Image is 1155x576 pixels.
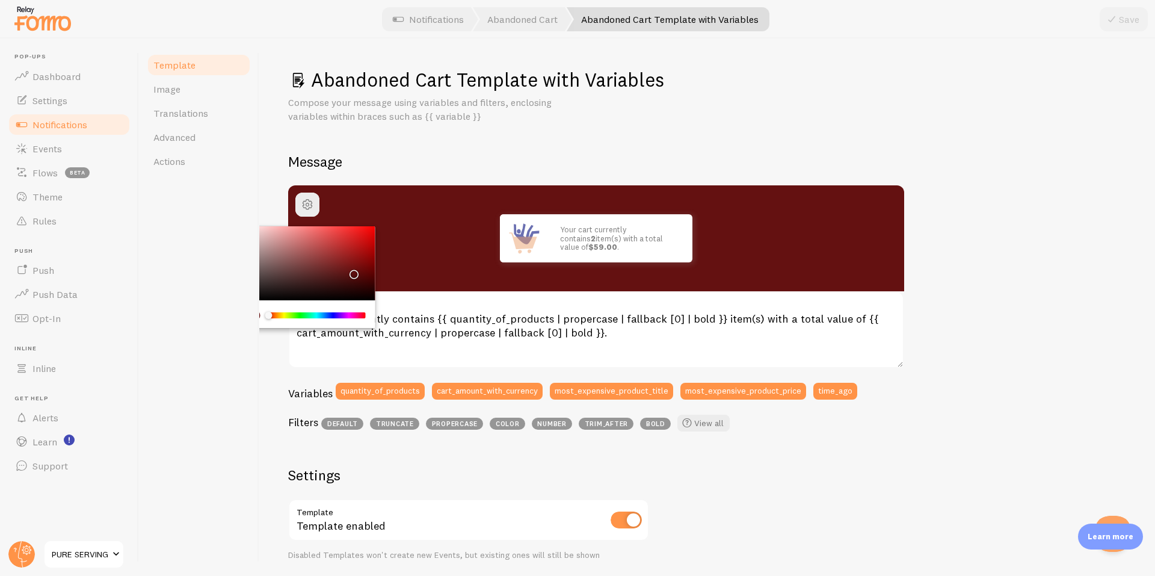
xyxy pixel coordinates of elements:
[370,418,419,430] span: truncate
[288,67,1126,92] h1: Abandoned Cart Template with Variables
[426,418,483,430] span: propercase
[591,234,596,243] strong: 2
[146,77,251,101] a: Image
[32,312,61,324] span: Opt-In
[813,383,857,400] button: time_ago
[240,226,375,329] div: Chrome color picker
[336,383,425,400] button: quantity_of_products
[153,83,180,95] span: Image
[500,214,548,262] img: Fomo
[7,137,131,161] a: Events
[13,3,73,34] img: fomo-relay-logo-orange.svg
[153,107,208,119] span: Translations
[32,264,54,276] span: Push
[288,550,649,561] div: Disabled Templates won't create new Events, but existing ones will still be shown
[14,345,131,353] span: Inline
[288,415,318,429] h3: Filters
[7,64,131,88] a: Dashboard
[7,258,131,282] a: Push
[490,418,525,430] span: color
[32,288,78,300] span: Push Data
[7,454,131,478] a: Support
[579,418,633,430] span: trim_after
[146,53,251,77] a: Template
[153,155,185,167] span: Actions
[550,383,673,400] button: most_expensive_product_title
[32,191,63,203] span: Theme
[432,383,543,400] button: cart_amount_with_currency
[7,185,131,209] a: Theme
[288,499,649,543] div: Template enabled
[32,412,58,424] span: Alerts
[1078,524,1143,550] div: Learn more
[640,418,671,430] span: bold
[7,430,131,454] a: Learn
[288,291,904,312] label: Notification Message
[32,460,68,472] span: Support
[532,418,572,430] span: number
[680,383,806,400] button: most_expensive_product_price
[7,113,131,137] a: Notifications
[7,209,131,233] a: Rules
[32,119,87,131] span: Notifications
[7,88,131,113] a: Settings
[14,247,131,255] span: Push
[14,53,131,61] span: Pop-ups
[32,70,81,82] span: Dashboard
[288,466,649,485] h2: Settings
[7,356,131,380] a: Inline
[146,125,251,149] a: Advanced
[32,215,57,227] span: Rules
[1095,516,1131,552] iframe: Help Scout Beacon - Open
[1088,531,1133,542] p: Learn more
[560,225,680,251] p: Your cart currently contains item(s) with a total value of .
[32,362,56,374] span: Inline
[64,435,75,445] svg: <p>Watch New Feature Tutorials!</p>
[288,386,333,400] h3: Variables
[32,143,62,155] span: Events
[32,436,57,448] span: Learn
[52,547,109,562] span: PURE SERVING
[32,94,67,107] span: Settings
[32,167,58,179] span: Flows
[146,101,251,125] a: Translations
[321,418,363,430] span: default
[7,161,131,185] a: Flows beta
[14,395,131,403] span: Get Help
[7,406,131,430] a: Alerts
[7,282,131,306] a: Push Data
[153,131,196,143] span: Advanced
[43,540,125,569] a: PURE SERVING
[65,167,90,178] span: beta
[146,149,251,173] a: Actions
[588,242,617,252] strong: $59.00
[153,59,196,71] span: Template
[288,152,1126,171] h2: Message
[677,415,730,432] a: View all
[7,306,131,330] a: Opt-In
[288,96,577,123] p: Compose your message using variables and filters, enclosing variables within braces such as {{ va...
